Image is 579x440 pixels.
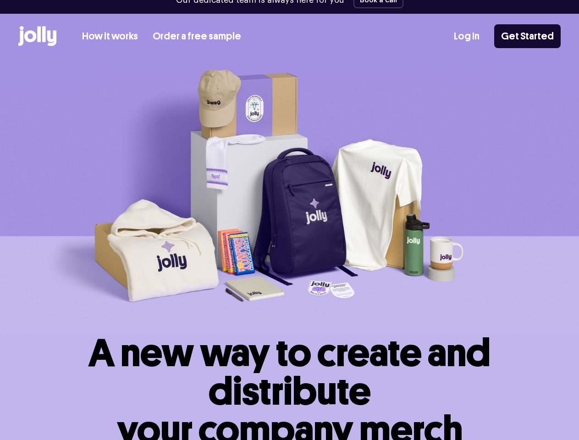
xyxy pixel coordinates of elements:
a: How it works [82,29,138,44]
a: Order a free sample [153,29,241,44]
a: Log In [454,29,480,44]
a: Get Started [494,24,561,48]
